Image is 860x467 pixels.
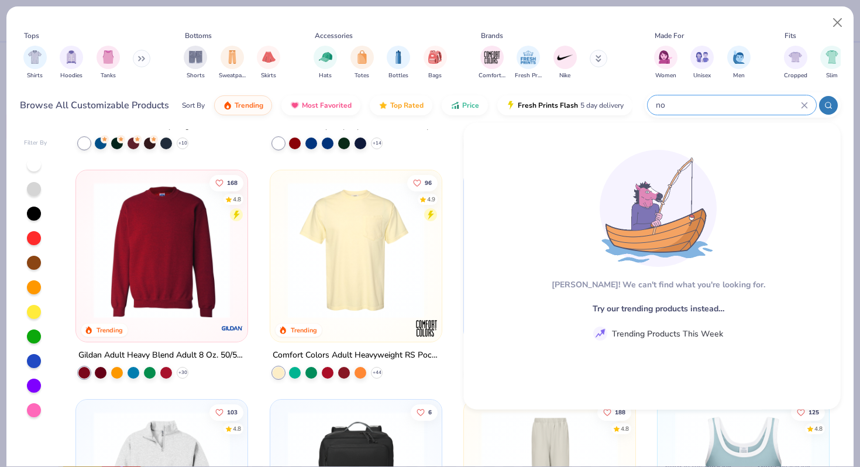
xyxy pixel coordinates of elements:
div: filter for Comfort Colors [479,46,505,80]
button: filter button [784,46,807,80]
span: Try our trending products instead… [592,303,724,315]
span: Fresh Prints [515,71,542,80]
img: Slim Image [825,50,838,64]
span: Cropped [784,71,807,80]
div: Accessories [315,30,353,41]
span: 125 [809,410,819,416]
span: Men [733,71,745,80]
div: Bottoms [185,30,212,41]
span: Women [655,71,676,80]
img: Men Image [732,50,745,64]
div: [PERSON_NAME]! We can't find what you're looking for. [551,279,765,291]
div: filter for Nike [553,46,577,80]
button: filter button [727,46,751,80]
span: Comfort Colors [479,71,505,80]
button: Trending [214,95,272,115]
img: Comfort Colors logo [415,317,438,340]
div: 4.9 [426,195,435,204]
span: Slim [826,71,838,80]
button: filter button [184,46,207,80]
div: filter for Tanks [97,46,120,80]
button: filter button [23,46,47,80]
img: 284e3bdb-833f-4f21-a3b0-720291adcbd9 [282,182,430,318]
div: Brands [481,30,503,41]
button: filter button [257,46,280,80]
img: Women Image [659,50,672,64]
button: filter button [219,46,246,80]
button: filter button [654,46,677,80]
img: most_fav.gif [290,101,300,110]
button: Like [209,174,243,191]
div: 4.8 [814,425,823,434]
img: Skirts Image [262,50,276,64]
img: Bottles Image [392,50,405,64]
div: filter for Totes [350,46,374,80]
div: Fresh Prints Sydney Square Neck Tank Top [273,119,431,133]
div: Comfort Colors Adult Heavyweight RS Pocket T-Shirt [273,348,439,363]
span: 96 [424,180,431,186]
img: Tanks Image [102,50,115,64]
div: filter for Hoodies [60,46,83,80]
div: 4.8 [621,425,629,434]
span: 168 [227,180,238,186]
div: filter for Hats [314,46,337,80]
span: + 10 [178,140,187,147]
span: Skirts [261,71,276,80]
div: Made For [655,30,684,41]
span: 103 [227,410,238,416]
img: Hats Image [319,50,332,64]
div: Filter By [24,139,47,147]
button: filter button [553,46,577,80]
span: Nike [559,71,570,80]
img: f2707318-0607-4e9d-8b72-fe22b32ef8d9 [430,182,578,318]
div: 4.8 [233,195,241,204]
span: + 44 [372,369,381,376]
button: filter button [479,46,505,80]
button: Like [791,404,825,421]
span: Shirts [27,71,43,80]
span: + 30 [178,369,187,376]
span: Totes [355,71,369,80]
span: Tanks [101,71,116,80]
img: Bags Image [428,50,441,64]
span: + 14 [372,140,381,147]
div: filter for Sweatpants [219,46,246,80]
div: filter for Bags [424,46,447,80]
button: filter button [387,46,410,80]
img: trending.gif [223,101,232,110]
div: Fits [785,30,796,41]
button: filter button [690,46,714,80]
div: filter for Unisex [690,46,714,80]
img: Shirts Image [28,50,42,64]
button: filter button [314,46,337,80]
img: TopRated.gif [379,101,388,110]
span: Price [462,101,479,110]
span: Hoodies [60,71,82,80]
img: Loading... [600,150,717,267]
img: Hoodies Image [65,50,78,64]
div: Tops [24,30,39,41]
div: filter for Fresh Prints [515,46,542,80]
img: Comfort Colors Image [483,49,501,66]
div: Sort By [182,100,205,111]
button: filter button [60,46,83,80]
div: filter for Slim [820,46,844,80]
span: 5 day delivery [580,99,624,112]
span: Unisex [693,71,711,80]
button: filter button [97,46,120,80]
div: Gildan Adult Heavy Blend Adult 8 Oz. 50/50 Fleece Crew [78,348,245,363]
span: Fresh Prints Flash [518,101,578,110]
button: Like [209,404,243,421]
div: filter for Men [727,46,751,80]
img: Nike Image [556,49,574,66]
div: filter for Women [654,46,677,80]
div: filter for Skirts [257,46,280,80]
button: filter button [424,46,447,80]
div: 4.8 [233,425,241,434]
img: Unisex Image [696,50,709,64]
span: Shorts [187,71,205,80]
span: Bags [428,71,442,80]
img: Shorts Image [189,50,202,64]
div: Fresh Prints Miami Heavyweight Shorts [78,119,224,133]
button: Like [410,404,437,421]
